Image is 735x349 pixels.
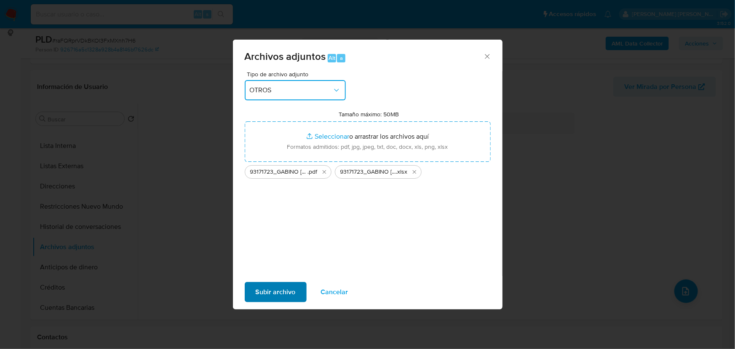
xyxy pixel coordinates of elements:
button: Eliminar 93171723_GABINO PEREZ SILVA, _JUL25.pdf [319,167,329,177]
span: Alt [329,54,335,62]
span: Archivos adjuntos [245,49,326,64]
span: .pdf [308,168,318,176]
span: a [340,54,343,62]
button: Eliminar 93171723_GABINO PEREZ SILVA_JUL.xlsx [409,167,420,177]
span: 93171723_GABINO [PERSON_NAME], _JUL25 [250,168,308,176]
span: Subir archivo [256,283,296,301]
span: 93171723_GABINO [PERSON_NAME][DATE] [340,168,396,176]
button: Cancelar [310,282,359,302]
button: OTROS [245,80,346,100]
button: Subir archivo [245,282,307,302]
button: Cerrar [483,52,491,60]
span: .xlsx [396,168,408,176]
span: Cancelar [321,283,348,301]
label: Tamaño máximo: 50MB [339,110,399,118]
ul: Archivos seleccionados [245,162,491,179]
span: Tipo de archivo adjunto [247,71,348,77]
span: OTROS [250,86,332,94]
